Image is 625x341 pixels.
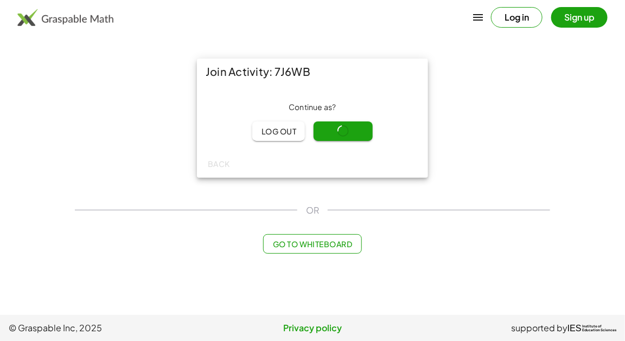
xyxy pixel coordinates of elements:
[306,204,319,217] span: OR
[272,239,352,249] span: Go to Whiteboard
[252,121,305,141] button: Log out
[197,59,428,85] div: Join Activity: 7J6WB
[9,321,211,334] span: © Graspable Inc, 2025
[263,234,361,254] button: Go to Whiteboard
[491,7,543,28] button: Log in
[567,321,616,334] a: IESInstitute ofEducation Sciences
[206,102,419,113] div: Continue as ?
[261,126,296,136] span: Log out
[567,323,582,333] span: IES
[582,325,616,332] span: Institute of Education Sciences
[211,321,413,334] a: Privacy policy
[511,321,567,334] span: supported by
[551,7,608,28] button: Sign up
